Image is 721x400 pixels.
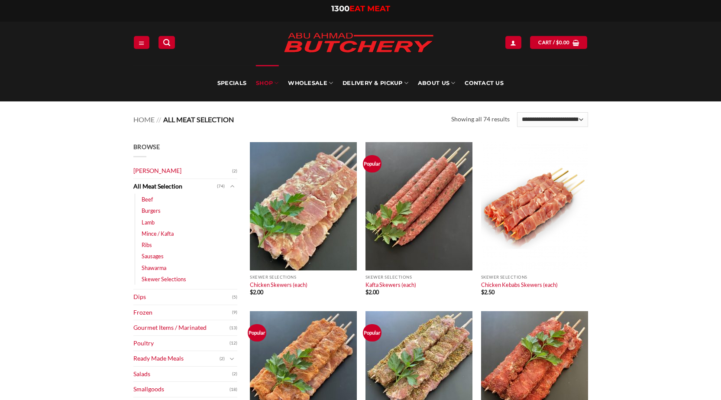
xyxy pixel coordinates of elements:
[481,142,588,270] img: Chicken Kebabs Skewers
[133,351,220,366] a: Ready Made Meals
[451,114,510,124] p: Showing all 74 results
[133,115,155,124] a: Home
[517,112,588,127] select: Shop order
[230,337,237,350] span: (12)
[530,36,587,49] a: View cart
[142,262,166,273] a: Shawarma
[250,289,263,296] bdi: 2.00
[365,281,416,288] a: Kafta Skewers (each)
[232,306,237,319] span: (9)
[163,115,234,124] span: All Meat Selection
[250,275,357,280] p: Skewer Selections
[465,65,504,101] a: Contact Us
[217,65,246,101] a: Specials
[505,36,521,49] a: Login
[142,228,174,239] a: Mince / Kafta
[250,281,307,288] a: Chicken Skewers (each)
[230,322,237,335] span: (13)
[331,4,349,13] span: 1300
[220,352,225,365] span: (2)
[232,291,237,304] span: (5)
[232,165,237,178] span: (2)
[365,275,472,280] p: Skewer Selections
[418,65,455,101] a: About Us
[142,194,153,205] a: Beef
[133,382,230,397] a: Smallgoods
[556,39,559,46] span: $
[250,289,253,296] span: $
[156,115,161,124] span: //
[133,179,217,194] a: All Meat Selection
[142,239,152,250] a: Ribs
[481,289,484,296] span: $
[142,205,161,216] a: Burgers
[133,163,232,179] a: [PERSON_NAME]
[365,142,472,270] img: Kafta Skewers
[232,367,237,380] span: (2)
[133,143,160,150] span: Browse
[158,36,175,49] a: Search
[349,4,390,13] span: EAT MEAT
[230,383,237,396] span: (18)
[134,36,149,49] a: Menu
[133,289,232,305] a: Dips
[331,4,390,13] a: 1300EAT MEAT
[133,320,230,335] a: Gourmet Items / Marinated
[481,281,558,288] a: Chicken Kebabs Skewers (each)
[250,142,357,270] img: Chicken Skewers
[481,289,495,296] bdi: 2.50
[556,39,570,45] bdi: 0.00
[538,39,569,46] span: Cart /
[133,305,232,320] a: Frozen
[142,273,186,285] a: Skewer Selections
[365,289,379,296] bdi: 2.00
[217,180,225,193] span: (74)
[142,250,164,262] a: Sausages
[343,65,408,101] a: Delivery & Pickup
[133,367,232,382] a: Salads
[227,182,237,191] button: Toggle
[288,65,333,101] a: Wholesale
[142,217,155,228] a: Lamb
[365,289,369,296] span: $
[481,275,588,280] p: Skewer Selections
[133,336,230,351] a: Poultry
[256,65,278,101] a: SHOP
[227,354,237,364] button: Toggle
[276,27,441,60] img: Abu Ahmad Butchery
